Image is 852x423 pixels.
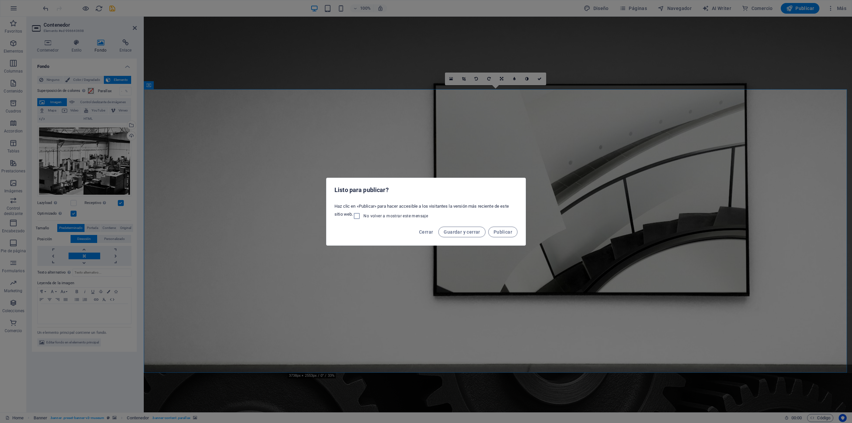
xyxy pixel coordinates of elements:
[416,227,436,237] button: Cerrar
[419,229,433,235] span: Cerrar
[488,227,518,237] button: Publicar
[334,186,518,194] h2: Listo para publicar?
[444,229,480,235] span: Guardar y cerrar
[326,201,526,223] div: Haz clic en «Publicar» para hacer accesible a los visitantes la versión más reciente de este siti...
[438,227,485,237] button: Guardar y cerrar
[494,229,512,235] span: Publicar
[363,213,428,219] span: No volver a mostrar este mensaje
